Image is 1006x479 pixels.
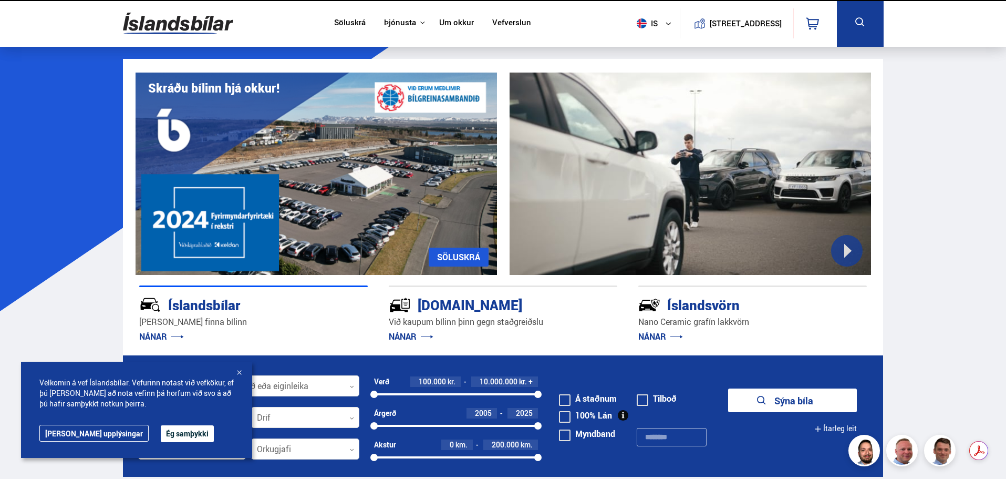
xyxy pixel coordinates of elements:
img: G0Ugv5HjCgRt.svg [123,6,233,40]
span: is [632,18,659,28]
span: kr. [519,378,527,386]
div: [DOMAIN_NAME] [389,295,580,313]
button: Þjónusta [384,18,416,28]
div: Verð [374,378,389,386]
div: Íslandsvörn [638,295,829,313]
a: NÁNAR [638,331,683,342]
button: Sýna bíla [728,389,857,412]
label: Myndband [559,430,615,438]
img: nhp88E3Fdnt1Opn2.png [850,436,881,468]
span: km. [521,441,533,449]
p: [PERSON_NAME] finna bílinn [139,316,368,328]
span: km. [455,441,468,449]
div: Akstur [374,441,396,449]
span: Velkomin á vef Íslandsbílar. Vefurinn notast við vefkökur, ef þú [PERSON_NAME] að nota vefinn þá ... [39,378,234,409]
label: 100% Lán [559,411,612,420]
button: [STREET_ADDRESS] [714,19,778,28]
div: Árgerð [374,409,396,417]
a: [PERSON_NAME] upplýsingar [39,425,149,442]
a: NÁNAR [139,331,184,342]
button: is [632,8,680,39]
a: Vefverslun [492,18,531,29]
span: 100.000 [419,376,446,386]
span: 10.000.000 [480,376,517,386]
span: + [528,378,533,386]
a: [STREET_ADDRESS] [686,8,787,38]
a: NÁNAR [389,331,433,342]
span: kr. [448,378,455,386]
a: Söluskrá [334,18,366,29]
span: 2025 [516,408,533,418]
button: Ítarleg leit [814,417,857,441]
img: siFngHWaQ9KaOqBr.png [888,436,919,468]
img: JRvxyua_JYH6wB4c.svg [139,294,161,316]
span: 0 [450,440,454,450]
a: Um okkur [439,18,474,29]
img: -Svtn6bYgwAsiwNX.svg [638,294,660,316]
label: Á staðnum [559,394,617,403]
label: Tilboð [637,394,677,403]
img: tr5P-W3DuiFaO7aO.svg [389,294,411,316]
img: svg+xml;base64,PHN2ZyB4bWxucz0iaHR0cDovL3d3dy53My5vcmcvMjAwMC9zdmciIHdpZHRoPSI1MTIiIGhlaWdodD0iNT... [637,18,647,28]
span: 200.000 [492,440,519,450]
div: Íslandsbílar [139,295,330,313]
button: Ég samþykki [161,425,214,442]
h1: Skráðu bílinn hjá okkur! [148,81,279,95]
a: SÖLUSKRÁ [429,248,489,267]
img: FbJEzSuNWCJXmdc-.webp [926,436,957,468]
img: eKx6w-_Home_640_.png [136,73,497,275]
p: Nano Ceramic grafín lakkvörn [638,316,867,328]
span: 2005 [475,408,492,418]
p: Við kaupum bílinn þinn gegn staðgreiðslu [389,316,617,328]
